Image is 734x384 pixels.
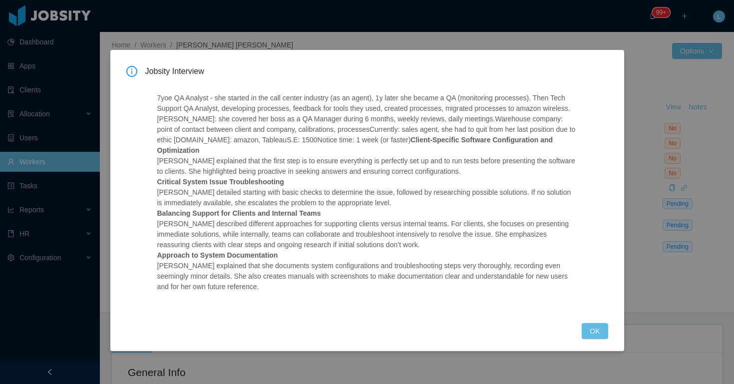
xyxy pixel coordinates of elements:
[582,323,608,339] button: OK
[145,66,608,77] span: Jobsity Interview
[126,66,137,77] i: icon: info-circle
[157,251,278,259] strong: Approach to System Documentation
[157,178,284,186] strong: Critical System Issue Troubleshooting
[157,209,321,217] strong: Balancing Support for Clients and Internal Teams
[157,93,577,292] p: 7yoe QA Analyst - she started in the call center industry (as an agent), 1y later she became a QA...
